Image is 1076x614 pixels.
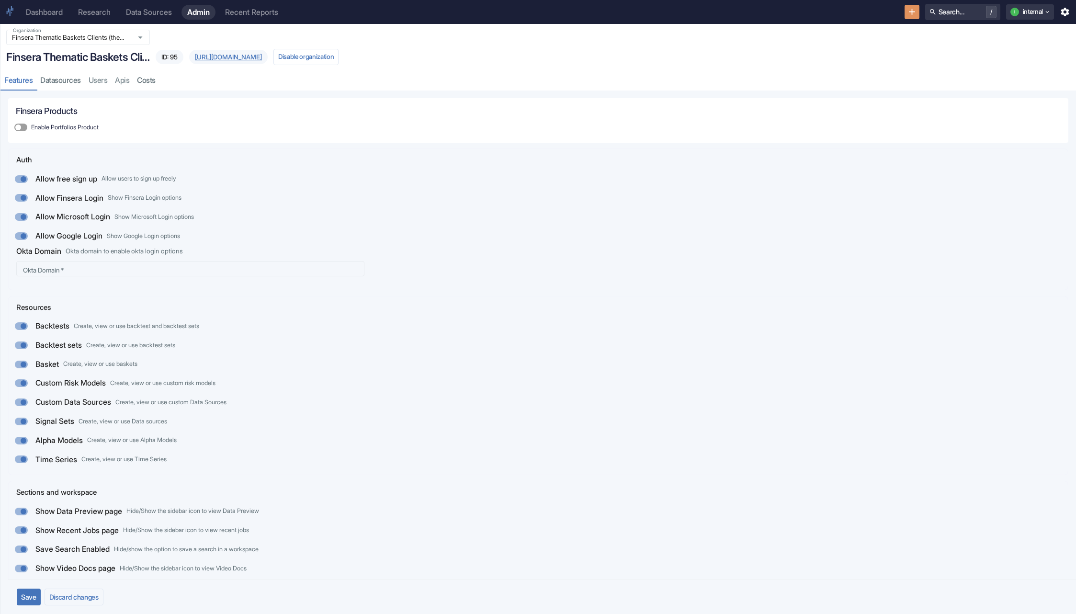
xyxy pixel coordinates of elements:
[16,155,32,166] p: Auth
[79,419,167,425] span: Create, view or use Data sources
[16,246,61,257] p: Okta Domain
[905,5,919,20] button: New Resource
[35,454,77,466] p: Time Series
[123,527,249,534] span: Hide/Show the sidebar icon to view recent jobs
[0,71,36,91] a: features
[225,8,278,17] div: Recent Reports
[74,323,199,330] span: Create, view or use backtest and backtest sets
[16,106,1061,116] h6: Finsera Products
[120,5,178,20] a: Data Sources
[925,4,1000,20] button: Search.../
[114,214,194,220] span: Show Microsoft Login options
[35,320,69,332] p: Backtests
[35,340,82,351] p: Backtest sets
[107,233,180,239] span: Show Google Login options
[1010,8,1019,16] div: i
[126,8,172,17] div: Data Sources
[195,53,262,61] a: [URL][DOMAIN_NAME]
[86,342,175,349] span: Create, view or use backtest sets
[187,8,210,17] div: Admin
[120,566,247,572] span: Hide/Show the sidebar icon to view Video Docs
[35,544,110,555] p: Save Search Enabled
[35,359,59,370] p: Basket
[35,377,106,389] p: Custom Risk Models
[273,49,339,65] button: Disable organization
[13,27,41,34] label: Organization
[35,506,122,517] p: Show Data Preview page
[63,361,137,367] span: Create, view or use baskets
[17,589,41,605] button: Save
[35,416,74,427] p: Signal Sets
[35,563,115,574] p: Show Video Docs page
[115,399,227,406] span: Create, view or use custom Data Sources
[35,173,97,185] p: Allow free sign up
[114,546,259,553] span: Hide/show the option to save a search in a workspace
[133,71,159,91] a: costs
[134,31,147,44] button: Open
[87,437,177,443] span: Create, view or use Alpha Models
[72,5,116,20] a: Research
[35,230,102,242] p: Allow Google Login
[6,49,150,65] p: Finsera Thematic Baskets Clients
[1006,4,1054,20] button: iinternal
[66,248,183,255] span: Okta domain to enable okta login options
[16,302,51,313] p: Resources
[156,53,183,61] span: ID: 95
[35,435,83,446] p: Alpha Models
[0,71,159,91] div: organization tabs
[35,525,119,536] p: Show Recent Jobs page
[181,5,215,20] a: Admin
[126,508,259,514] span: Hide/Show the sidebar icon to view Data Preview
[26,8,63,17] div: Dashboard
[36,71,85,91] a: datasources
[20,5,68,20] a: Dashboard
[35,211,110,223] p: Allow Microsoft Login
[219,5,284,20] a: Recent Reports
[35,397,111,408] p: Custom Data Sources
[78,8,111,17] div: Research
[102,176,176,182] span: Allow users to sign up freely
[31,123,99,132] span: Enable Portfolios Product
[16,487,97,498] p: Sections and workspace
[81,456,167,463] span: Create, view or use Time Series
[110,380,215,387] span: Create, view or use custom risk models
[108,195,181,201] span: Show Finsera Login options
[45,589,103,605] button: Discard changes
[35,193,103,204] p: Allow Finsera Login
